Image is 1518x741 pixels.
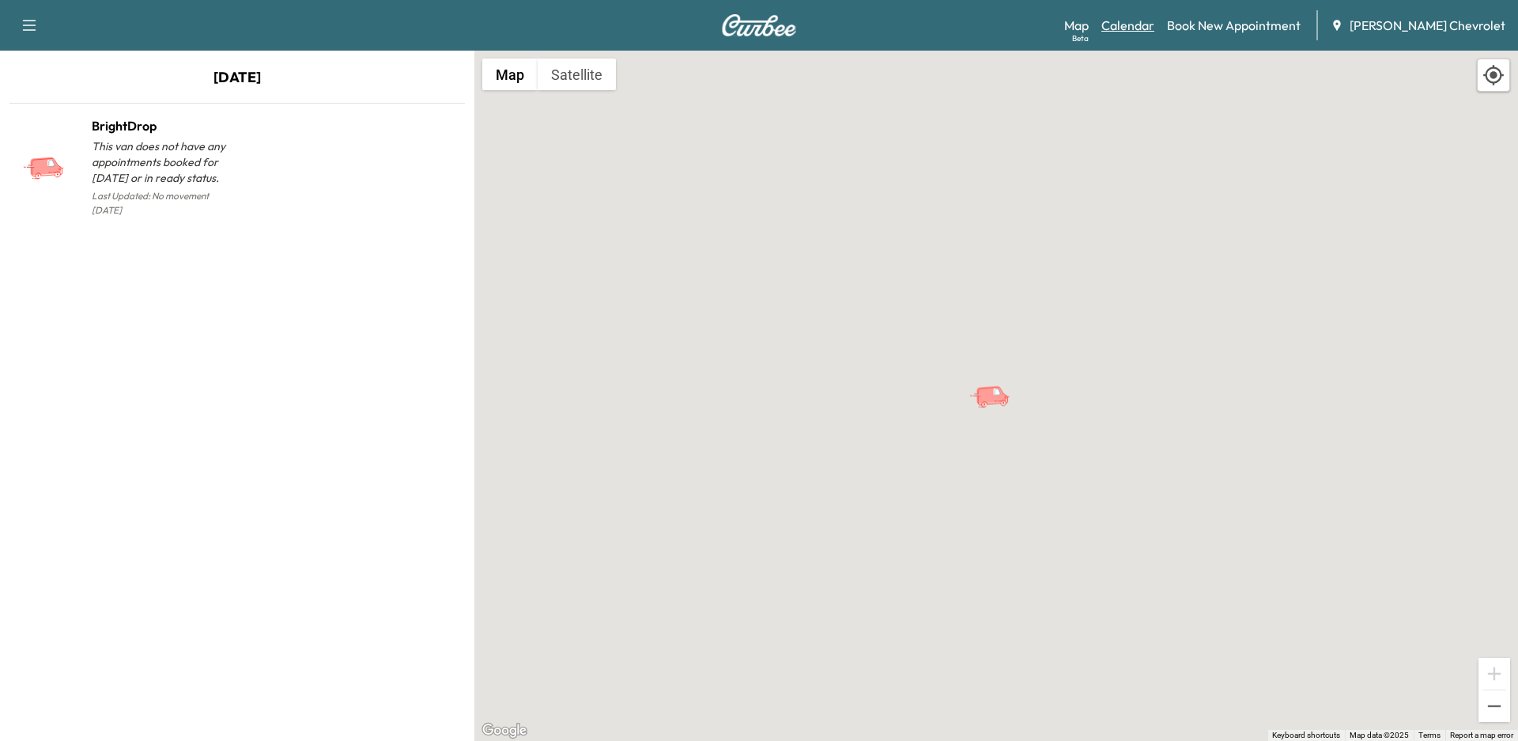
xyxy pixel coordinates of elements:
img: Curbee Logo [721,14,797,36]
button: Show street map [482,59,538,90]
a: Calendar [1101,16,1154,35]
button: Show satellite imagery [538,59,616,90]
div: Beta [1072,32,1089,44]
a: Report a map error [1450,731,1513,739]
h1: BrightDrop [92,116,237,135]
span: [PERSON_NAME] Chevrolet [1350,16,1505,35]
button: Zoom in [1478,658,1510,690]
img: Google [478,720,531,741]
p: This van does not have any appointments booked for [DATE] or in ready status. [92,138,237,186]
button: Keyboard shortcuts [1272,730,1340,741]
a: Open this area in Google Maps (opens a new window) [478,720,531,741]
a: Book New Appointment [1167,16,1301,35]
a: MapBeta [1064,16,1089,35]
button: Zoom out [1478,690,1510,722]
gmp-advanced-marker: BrightDrop [969,369,1024,396]
a: Terms (opens in new tab) [1418,731,1441,739]
div: Recenter map [1477,59,1510,92]
p: Last Updated: No movement [DATE] [92,186,237,221]
span: Map data ©2025 [1350,731,1409,739]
